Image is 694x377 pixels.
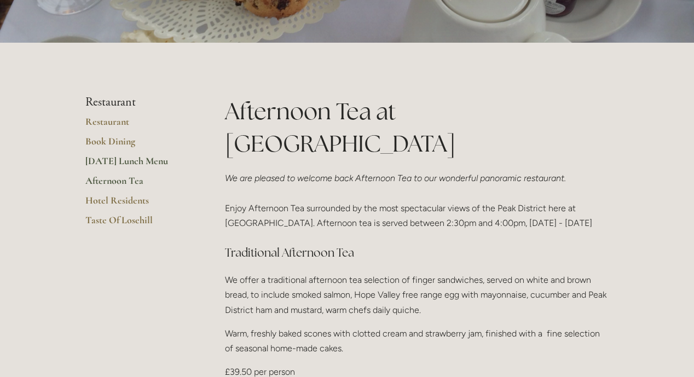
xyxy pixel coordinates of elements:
li: Restaurant [85,95,190,109]
h1: Afternoon Tea at [GEOGRAPHIC_DATA] [225,95,609,160]
h3: Traditional Afternoon Tea [225,242,609,264]
em: We are pleased to welcome back Afternoon Tea to our wonderful panoramic restaurant. [225,173,566,183]
a: Taste Of Losehill [85,214,190,234]
p: Enjoy Afternoon Tea surrounded by the most spectacular views of the Peak District here at [GEOGRA... [225,171,609,230]
a: [DATE] Lunch Menu [85,155,190,175]
p: We offer a traditional afternoon tea selection of finger sandwiches, served on white and brown br... [225,272,609,317]
p: Warm, freshly baked scones with clotted cream and strawberry jam, finished with a fine selection ... [225,326,609,356]
a: Book Dining [85,135,190,155]
a: Afternoon Tea [85,175,190,194]
a: Hotel Residents [85,194,190,214]
a: Restaurant [85,115,190,135]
